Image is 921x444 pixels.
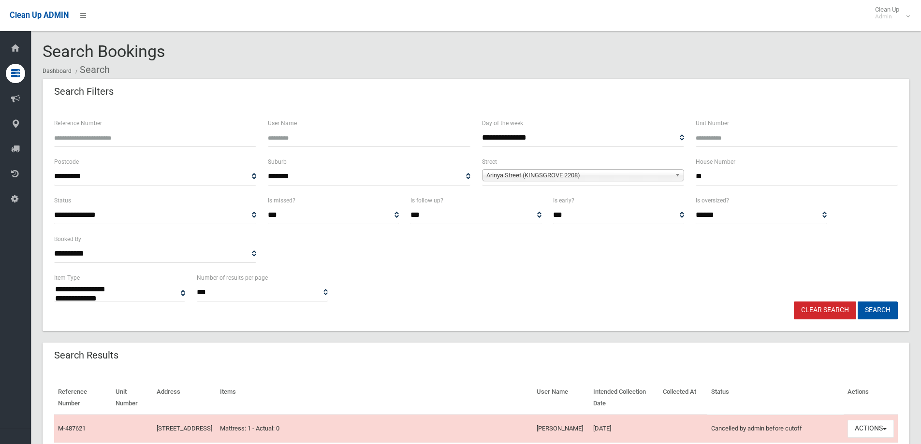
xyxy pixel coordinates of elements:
[707,381,844,415] th: Status
[486,170,671,181] span: Arinya Street (KINGSGROVE 2208)
[268,157,287,167] label: Suburb
[589,381,659,415] th: Intended Collection Date
[482,118,523,129] label: Day of the week
[10,11,69,20] span: Clean Up ADMIN
[43,42,165,61] span: Search Bookings
[794,301,856,319] a: Clear Search
[410,195,443,206] label: Is follow up?
[153,381,216,415] th: Address
[73,61,110,79] li: Search
[268,118,297,129] label: User Name
[858,301,898,319] button: Search
[216,381,533,415] th: Items
[54,272,80,283] label: Item Type
[43,346,130,365] header: Search Results
[848,420,894,438] button: Actions
[875,13,899,20] small: Admin
[43,68,72,74] a: Dashboard
[553,195,574,206] label: Is early?
[112,381,153,415] th: Unit Number
[157,425,212,432] a: [STREET_ADDRESS]
[533,415,589,443] td: [PERSON_NAME]
[54,195,71,206] label: Status
[482,157,497,167] label: Street
[696,195,729,206] label: Is oversized?
[54,157,79,167] label: Postcode
[43,82,125,101] header: Search Filters
[870,6,909,20] span: Clean Up
[844,381,898,415] th: Actions
[197,272,268,283] label: Number of results per page
[54,118,102,129] label: Reference Number
[216,415,533,443] td: Mattress: 1 - Actual: 0
[696,118,729,129] label: Unit Number
[696,157,735,167] label: House Number
[707,415,844,443] td: Cancelled by admin before cutoff
[54,234,81,244] label: Booked By
[54,381,112,415] th: Reference Number
[58,425,86,432] a: M-487621
[589,415,659,443] td: [DATE]
[659,381,707,415] th: Collected At
[533,381,589,415] th: User Name
[268,195,295,206] label: Is missed?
